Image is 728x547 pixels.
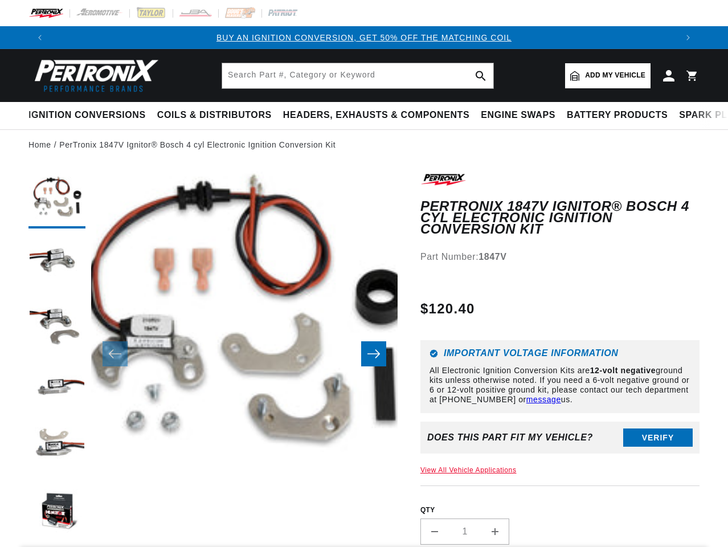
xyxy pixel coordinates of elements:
[152,102,277,129] summary: Coils & Distributors
[420,505,700,515] label: QTY
[51,31,677,44] div: 1 of 3
[420,466,517,474] a: View All Vehicle Applications
[585,70,645,81] span: Add my vehicle
[28,56,159,95] img: Pertronix
[590,366,656,375] strong: 12-volt negative
[677,26,700,49] button: Translation missing: en.sections.announcements.next_announcement
[478,252,506,262] strong: 1847V
[475,102,561,129] summary: Engine Swaps
[103,341,128,366] button: Slide left
[59,138,336,151] a: PerTronix 1847V Ignitor® Bosch 4 cyl Electronic Ignition Conversion Kit
[28,138,51,151] a: Home
[28,109,146,121] span: Ignition Conversions
[430,349,690,358] h6: Important Voltage Information
[567,109,668,121] span: Battery Products
[28,138,700,151] nav: breadcrumbs
[427,432,593,443] div: Does This part fit My vehicle?
[28,172,85,228] button: Load image 1 in gallery view
[481,109,555,121] span: Engine Swaps
[420,250,700,264] div: Part Number:
[28,26,51,49] button: Translation missing: en.sections.announcements.previous_announcement
[157,109,272,121] span: Coils & Distributors
[430,366,690,404] p: All Electronic Ignition Conversion Kits are ground kits unless otherwise noted. If you need a 6-v...
[28,297,85,354] button: Load image 3 in gallery view
[28,234,85,291] button: Load image 2 in gallery view
[526,395,561,404] a: message
[420,299,475,319] span: $120.40
[222,63,493,88] input: Search Part #, Category or Keyword
[28,422,85,479] button: Load image 5 in gallery view
[28,360,85,417] button: Load image 4 in gallery view
[277,102,475,129] summary: Headers, Exhausts & Components
[361,341,386,366] button: Slide right
[565,63,651,88] a: Add my vehicle
[468,63,493,88] button: search button
[283,109,469,121] span: Headers, Exhausts & Components
[623,428,693,447] button: Verify
[561,102,673,129] summary: Battery Products
[28,172,398,536] media-gallery: Gallery Viewer
[51,31,677,44] div: Announcement
[420,201,700,235] h1: PerTronix 1847V Ignitor® Bosch 4 cyl Electronic Ignition Conversion Kit
[28,485,85,542] button: Load image 6 in gallery view
[216,33,512,42] a: BUY AN IGNITION CONVERSION, GET 50% OFF THE MATCHING COIL
[28,102,152,129] summary: Ignition Conversions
